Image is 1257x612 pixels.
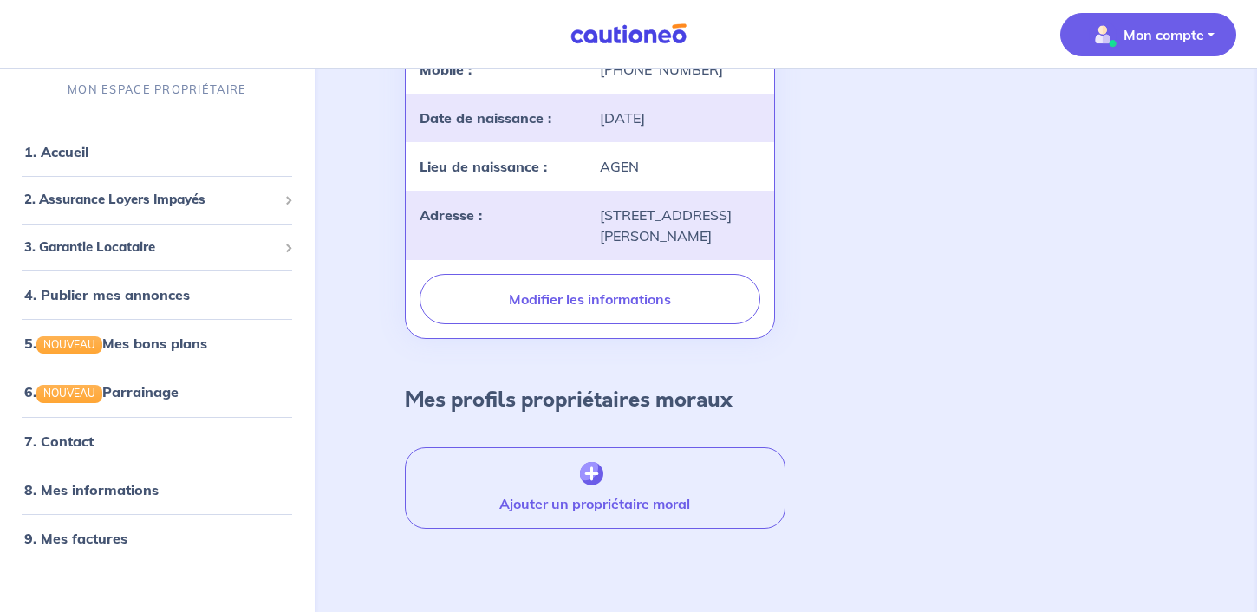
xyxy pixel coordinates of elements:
[7,472,308,507] div: 8. Mes informations
[589,107,771,128] div: [DATE]
[420,61,472,78] strong: Mobile :
[420,274,761,324] button: Modifier les informations
[24,481,159,498] a: 8. Mes informations
[420,109,551,127] strong: Date de naissance :
[24,143,88,160] a: 1. Accueil
[405,447,786,529] button: Ajouter un propriétaire moral
[589,205,771,246] div: [STREET_ADDRESS][PERSON_NAME]
[68,81,246,98] p: MON ESPACE PROPRIÉTAIRE
[7,183,308,217] div: 2. Assurance Loyers Impayés
[7,134,308,169] div: 1. Accueil
[1123,24,1204,45] p: Mon compte
[24,530,127,547] a: 9. Mes factures
[420,158,547,175] strong: Lieu de naissance :
[7,424,308,459] div: 7. Contact
[589,156,771,177] div: AGEN
[24,335,207,352] a: 5.NOUVEAUMes bons plans
[1060,13,1236,56] button: illu_account_valid_menu.svgMon compte
[24,190,277,210] span: 2. Assurance Loyers Impayés
[24,433,94,450] a: 7. Contact
[24,286,190,303] a: 4. Publier mes annonces
[7,326,308,361] div: 5.NOUVEAUMes bons plans
[24,384,179,401] a: 6.NOUVEAUParrainage
[405,387,733,413] h4: Mes profils propriétaires moraux
[1089,21,1117,49] img: illu_account_valid_menu.svg
[7,277,308,312] div: 4. Publier mes annonces
[420,206,482,224] strong: Adresse :
[7,521,308,556] div: 9. Mes factures
[563,23,694,45] img: Cautioneo
[580,462,603,486] img: createProprietor
[7,375,308,410] div: 6.NOUVEAUParrainage
[24,238,277,257] span: 3. Garantie Locataire
[7,231,308,264] div: 3. Garantie Locataire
